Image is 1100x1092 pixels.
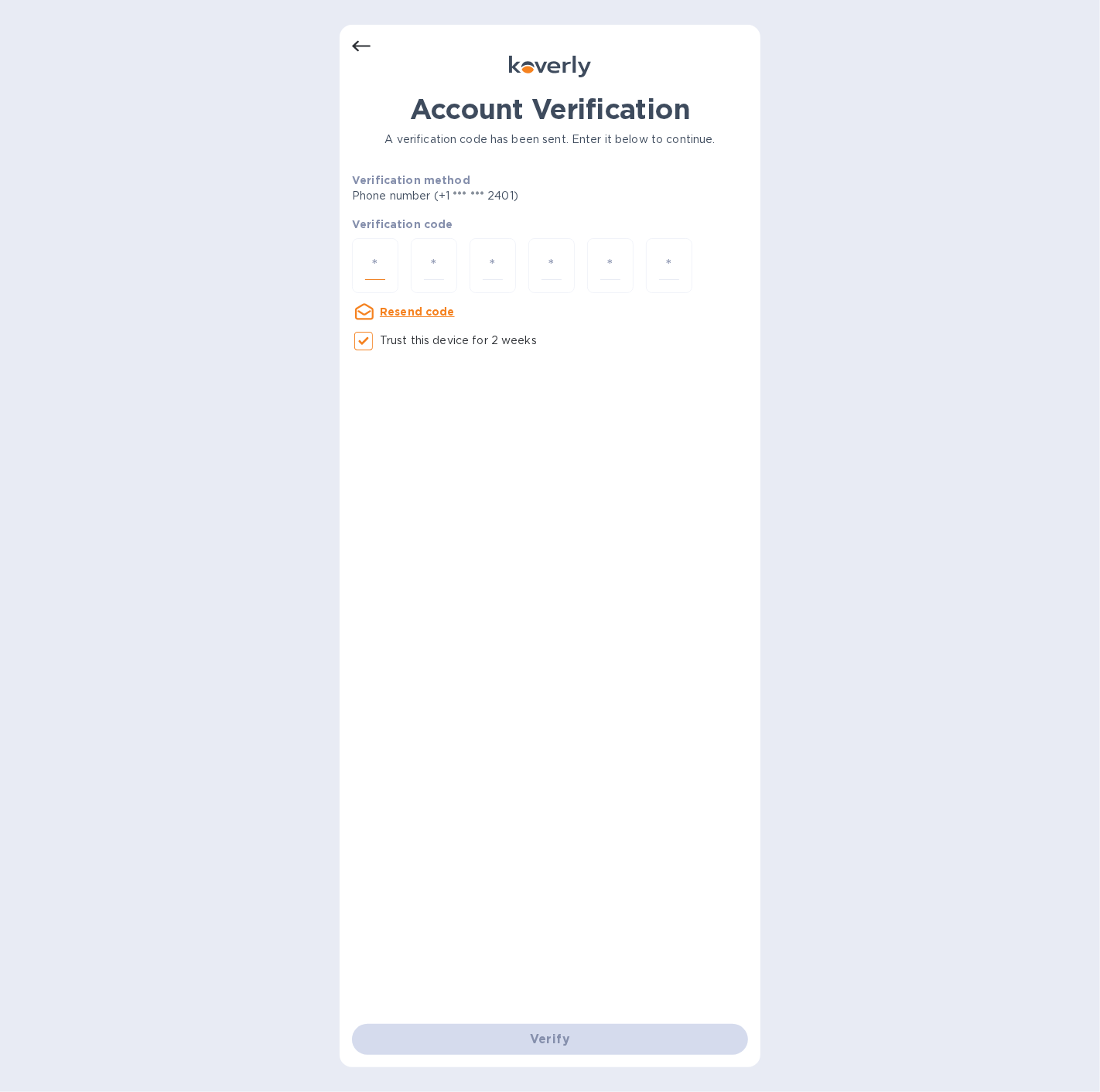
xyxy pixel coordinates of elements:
[380,305,455,318] u: Resend code
[380,333,537,349] p: Trust this device for 2 weeks
[352,174,470,186] b: Verification method
[352,93,748,125] h1: Account Verification
[352,217,748,232] p: Verification code
[352,131,748,148] p: A verification code has been sent. Enter it below to continue.
[352,188,637,204] p: Phone number (+1 *** *** 2401)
